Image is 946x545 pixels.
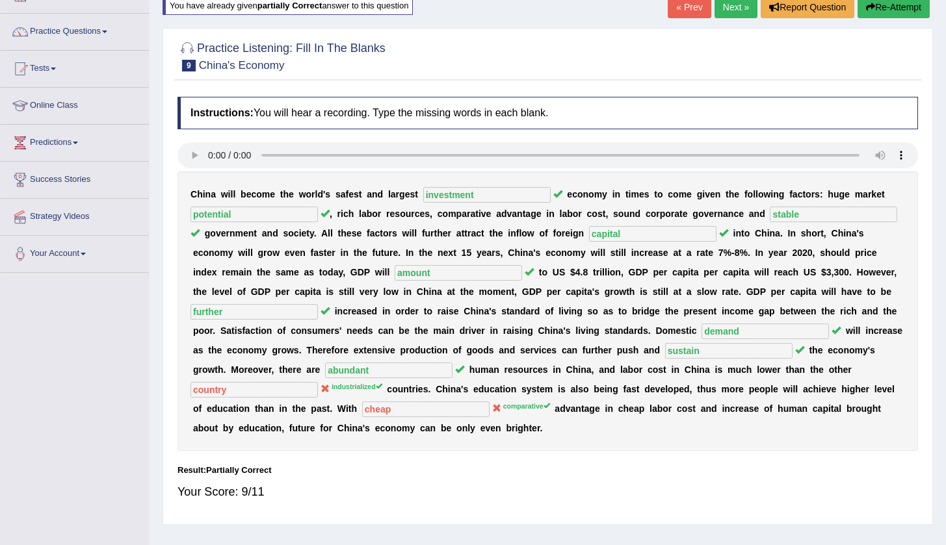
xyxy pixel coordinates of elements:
[788,228,791,238] b: I
[400,209,406,219] b: o
[868,189,871,199] b: r
[328,228,330,238] b: l
[378,189,384,199] b: d
[852,228,857,238] b: a
[789,189,793,199] b: f
[572,189,577,199] b: c
[602,189,607,199] b: y
[177,97,918,129] h4: You will hear a recording. Type the missing words in each blank.
[843,228,846,238] b: i
[221,228,226,238] b: e
[254,228,257,238] b: t
[577,189,583,199] b: o
[770,207,897,222] input: blank
[330,228,333,238] b: l
[811,189,815,199] b: r
[753,189,755,199] b: l
[367,228,370,238] b: f
[806,189,811,199] b: o
[492,228,498,238] b: h
[374,228,380,238] b: c
[467,228,471,238] b: r
[498,228,503,238] b: e
[749,209,754,219] b: a
[815,189,820,199] b: s
[755,189,758,199] b: l
[798,189,803,199] b: c
[203,247,209,258] b: o
[309,228,314,238] b: y
[280,189,283,199] b: t
[321,228,328,238] b: A
[578,228,584,238] b: n
[846,228,852,238] b: n
[639,189,644,199] b: e
[635,209,641,219] b: d
[343,209,348,219] b: c
[801,228,806,238] b: s
[824,228,826,238] b: ,
[587,209,592,219] b: c
[359,209,361,219] b: l
[191,189,197,199] b: C
[438,209,443,219] b: c
[396,189,399,199] b: r
[406,209,412,219] b: u
[352,228,357,238] b: s
[598,209,603,219] b: s
[510,228,516,238] b: n
[370,228,375,238] b: a
[289,189,294,199] b: e
[430,209,432,219] b: ,
[330,209,332,219] b: ,
[741,228,744,238] b: t
[1,14,149,46] a: Practice Questions
[859,228,864,238] b: s
[729,189,735,199] b: h
[256,189,262,199] b: o
[556,228,562,238] b: o
[311,189,315,199] b: r
[1,162,149,194] a: Success Stories
[876,189,882,199] b: e
[673,189,679,199] b: o
[679,209,683,219] b: t
[644,189,650,199] b: s
[790,228,796,238] b: n
[283,228,288,238] b: s
[337,209,341,219] b: r
[517,209,523,219] b: n
[683,209,688,219] b: e
[197,189,203,199] b: h
[631,189,638,199] b: m
[657,189,663,199] b: o
[709,209,714,219] b: e
[306,228,309,238] b: t
[501,209,507,219] b: d
[674,209,679,219] b: a
[739,209,744,219] b: e
[832,228,838,238] b: C
[448,209,456,219] b: m
[589,226,716,242] input: blank
[1,88,149,120] a: Online Class
[775,228,780,238] b: a
[562,228,565,238] b: r
[549,209,555,219] b: n
[863,189,868,199] b: a
[372,189,378,199] b: n
[425,228,431,238] b: u
[361,209,367,219] b: a
[654,189,657,199] b: t
[486,209,492,219] b: e
[687,189,692,199] b: e
[629,209,635,219] b: n
[734,189,739,199] b: e
[834,189,839,199] b: u
[583,189,589,199] b: n
[402,228,410,238] b: w
[594,189,602,199] b: m
[717,209,723,219] b: n
[437,228,443,238] b: h
[573,228,579,238] b: g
